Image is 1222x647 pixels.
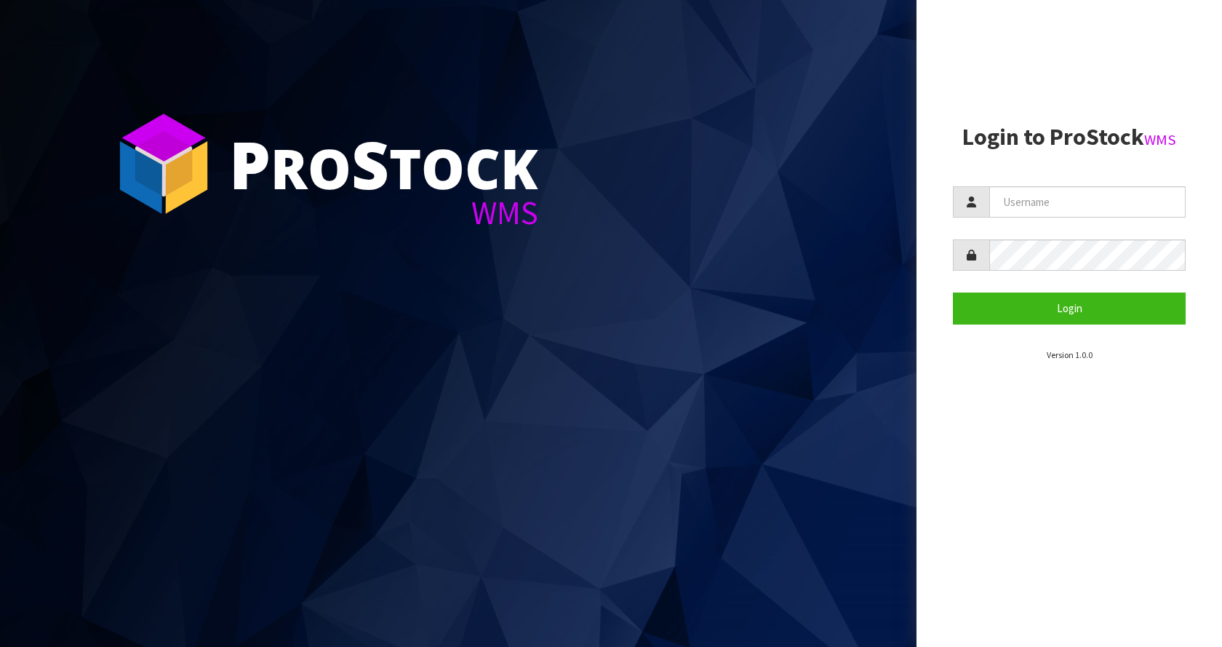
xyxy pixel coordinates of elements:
button: Login [953,293,1186,324]
input: Username [989,186,1186,218]
small: WMS [1144,130,1176,149]
span: S [351,119,389,208]
span: P [229,119,271,208]
img: ProStock Cube [109,109,218,218]
h2: Login to ProStock [953,124,1186,150]
small: Version 1.0.0 [1047,349,1093,360]
div: WMS [229,197,538,229]
div: ro tock [229,131,538,197]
